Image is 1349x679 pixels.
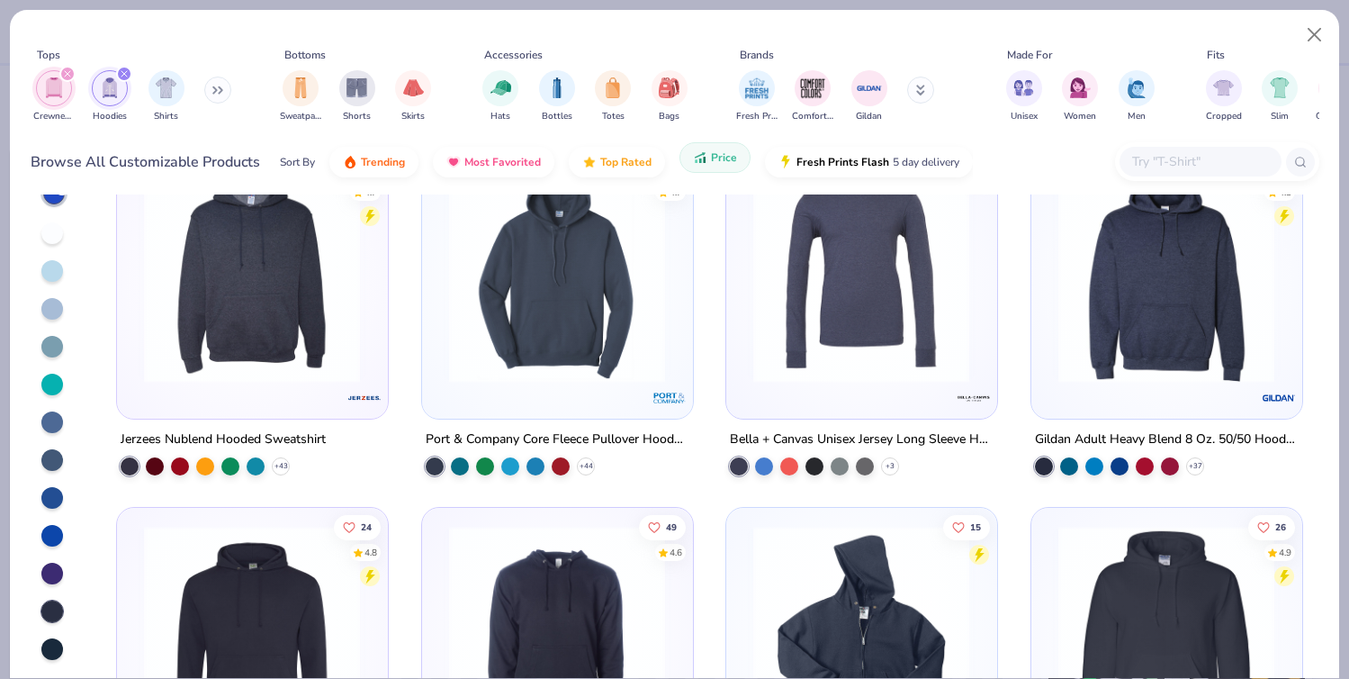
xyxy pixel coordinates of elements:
span: 15 [970,522,981,531]
button: filter button [280,70,321,123]
img: most_fav.gif [446,155,461,169]
button: filter button [851,70,887,123]
button: filter button [339,70,375,123]
img: Gildan Image [856,75,883,102]
span: Skirts [401,110,425,123]
button: filter button [395,70,431,123]
div: Browse All Customizable Products [31,151,260,173]
div: filter for Comfort Colors [792,70,833,123]
img: Men Image [1127,77,1147,98]
div: filter for Crewnecks [33,70,75,123]
div: filter for Hats [482,70,518,123]
span: Fresh Prints [736,110,778,123]
span: Sweatpants [280,110,321,123]
span: Comfort Colors [792,110,833,123]
div: filter for Totes [595,70,631,123]
span: + 44 [579,460,592,471]
img: Unisex Image [1013,77,1034,98]
button: filter button [792,70,833,123]
span: Most Favorited [464,155,541,169]
span: Slim [1271,110,1289,123]
input: Try "T-Shirt" [1130,151,1269,172]
div: Jerzees Nublend Hooded Sweatshirt [121,428,326,450]
img: Skirts Image [403,77,424,98]
span: Fresh Prints Flash [796,155,889,169]
button: Most Favorited [433,147,554,177]
button: Like [639,514,686,539]
button: Price [679,142,751,173]
div: 4.8 [1279,186,1291,199]
button: filter button [1006,70,1042,123]
div: 4.8 [364,546,377,559]
img: Sweatpants Image [291,77,310,98]
span: Bottles [542,110,572,123]
span: 49 [666,522,677,531]
div: filter for Sweatpants [280,70,321,123]
img: Crewnecks Image [44,77,64,98]
span: Unisex [1011,110,1038,123]
img: 9b7ef804-1c4c-4ad4-9a7f-7ec47fd89171 [135,166,369,383]
button: filter button [1062,70,1098,123]
span: Price [711,150,737,165]
button: filter button [33,70,75,123]
img: TopRated.gif [582,155,597,169]
img: Bags Image [659,77,679,98]
div: filter for Unisex [1006,70,1042,123]
div: 4.7 [364,186,377,199]
button: Trending [329,147,418,177]
img: trending.gif [343,155,357,169]
div: 4.6 [670,546,682,559]
img: Bottles Image [547,77,567,98]
div: Accessories [484,47,543,63]
img: Cropped Image [1213,77,1234,98]
button: filter button [539,70,575,123]
button: filter button [1262,70,1298,123]
div: filter for Men [1119,70,1155,123]
span: + 37 [1188,460,1201,471]
button: filter button [652,70,688,123]
span: Cropped [1206,110,1242,123]
div: Brands [740,47,774,63]
span: Totes [602,110,625,123]
span: Shorts [343,110,371,123]
img: d415e47b-da0a-4261-9a27-0ac4c8212585 [440,166,674,383]
img: Port & Company logo [651,379,687,415]
span: Women [1064,110,1096,123]
button: Fresh Prints Flash5 day delivery [765,147,973,177]
img: flash.gif [778,155,793,169]
button: filter button [595,70,631,123]
button: filter button [1206,70,1242,123]
div: Port & Company Core Fleece Pullover Hooded Sweatshirt [426,428,689,450]
img: Comfort Colors Image [799,75,826,102]
button: filter button [148,70,184,123]
button: filter button [1119,70,1155,123]
div: Gildan Adult Heavy Blend 8 Oz. 50/50 Hooded Sweatshirt [1035,428,1299,450]
div: 4.7 [670,186,682,199]
div: filter for Slim [1262,70,1298,123]
div: filter for Women [1062,70,1098,123]
span: Trending [361,155,405,169]
img: Bella + Canvas logo [956,379,992,415]
span: + 3 [886,460,895,471]
img: Women Image [1070,77,1091,98]
span: Shirts [154,110,178,123]
span: 5 day delivery [893,152,959,173]
button: filter button [482,70,518,123]
div: filter for Shirts [148,70,184,123]
img: 10cdf0d8-35ae-432a-b09d-8b50528dc6c0 [1049,166,1283,383]
button: Top Rated [569,147,665,177]
div: filter for Skirts [395,70,431,123]
img: Shirts Image [156,77,176,98]
span: + 43 [274,460,288,471]
button: Like [1248,514,1295,539]
div: Made For [1007,47,1052,63]
span: Top Rated [600,155,652,169]
img: Totes Image [603,77,623,98]
span: Hoodies [93,110,127,123]
div: filter for Shorts [339,70,375,123]
img: Gildan logo [1260,379,1296,415]
span: Bags [659,110,679,123]
div: filter for Cropped [1206,70,1242,123]
button: Close [1298,18,1332,52]
img: Slim Image [1270,77,1290,98]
